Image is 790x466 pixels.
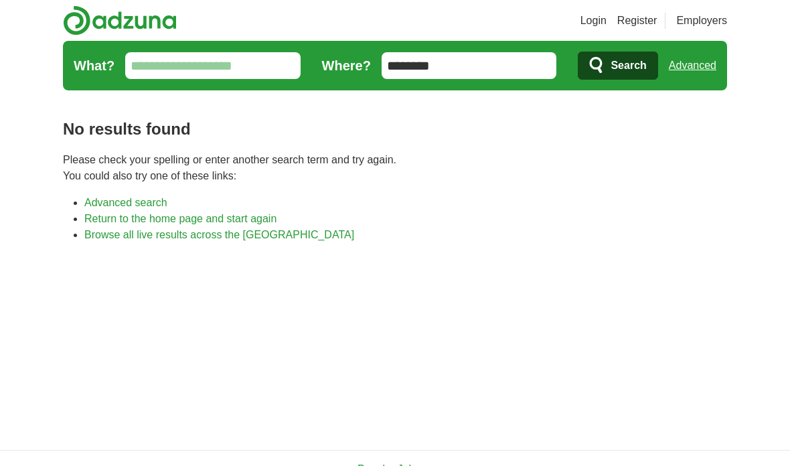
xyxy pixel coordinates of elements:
label: What? [74,56,114,76]
iframe: Ads by Google [63,254,727,429]
a: Browse all live results across the [GEOGRAPHIC_DATA] [84,229,354,240]
img: Adzuna logo [63,5,177,35]
a: Register [617,13,657,29]
a: Advanced [669,52,716,79]
h1: No results found [63,117,727,141]
button: Search [578,52,657,80]
a: Employers [676,13,727,29]
p: Please check your spelling or enter another search term and try again. You could also try one of ... [63,152,727,184]
a: Return to the home page and start again [84,213,276,224]
span: Search [611,52,646,79]
a: Advanced search [84,197,167,208]
label: Where? [322,56,371,76]
a: Login [580,13,607,29]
